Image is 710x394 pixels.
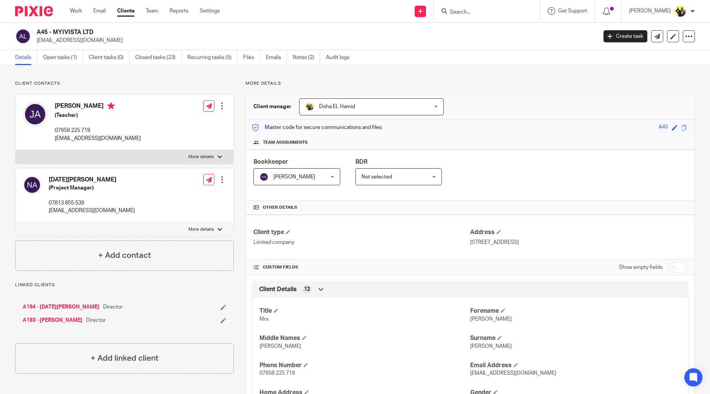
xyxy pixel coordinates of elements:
img: Yemi-Starbridge.jpg [674,5,687,17]
p: [EMAIL_ADDRESS][DOMAIN_NAME] [55,135,141,142]
a: Notes (2) [293,50,320,65]
a: Closed tasks (23) [135,50,182,65]
span: [PERSON_NAME] [470,316,512,322]
h5: (Project Manager) [49,184,135,192]
p: 07813 855 539 [49,199,135,207]
p: Client contacts [15,81,234,87]
p: More details [188,226,214,233]
p: More details [188,154,214,160]
h4: Forename [470,307,681,315]
a: Emails [266,50,287,65]
label: Show empty fields [619,264,662,271]
a: Recurring tasks (5) [187,50,238,65]
p: [STREET_ADDRESS] [470,239,687,246]
h4: + Add contact [98,250,151,261]
img: svg%3E [23,176,41,194]
img: svg%3E [15,28,31,44]
a: Create task [603,30,647,42]
h4: Address [470,228,687,236]
a: Audit logs [326,50,355,65]
i: Primary [107,102,115,110]
h4: Surname [470,334,681,342]
a: Clients [117,7,134,15]
p: Limited company [253,239,470,246]
a: A193 - [PERSON_NAME] [23,316,82,324]
h5: (Teacher) [55,112,141,119]
img: svg%3E [23,102,47,126]
span: Doha EL Hamid [319,104,355,109]
a: A194 - [DATE][PERSON_NAME] [23,303,99,311]
h4: Phone Number [259,361,470,369]
span: Other details [263,205,297,211]
h4: Client type [253,228,470,236]
h4: Email Address [470,361,681,369]
img: svg%3E [259,172,269,181]
h4: + Add linked client [91,352,159,364]
a: Details [15,50,37,65]
h4: [DATE][PERSON_NAME] [49,176,135,184]
p: [EMAIL_ADDRESS][DOMAIN_NAME] [49,207,135,214]
a: Team [146,7,158,15]
p: [EMAIL_ADDRESS][DOMAIN_NAME] [37,37,592,44]
span: Bookkeeper [253,159,288,165]
a: Reports [170,7,188,15]
p: Master code for secure communications and files [252,124,382,131]
h4: CUSTOM FIELDS [253,264,470,270]
span: Team assignments [263,140,308,146]
a: Work [70,7,82,15]
img: Doha-Starbridge.jpg [305,102,314,111]
a: Open tasks (1) [43,50,83,65]
span: [PERSON_NAME] [470,344,512,349]
span: 12 [304,285,310,293]
span: [EMAIL_ADDRESS][DOMAIN_NAME] [470,371,556,376]
span: [PERSON_NAME] [273,174,315,180]
a: Client tasks (0) [89,50,130,65]
span: Director [103,303,123,311]
p: 07958 225 719 [55,127,141,134]
a: Files [243,50,260,65]
span: BDR [355,159,367,165]
a: Email [93,7,106,15]
img: Pixie [15,6,53,16]
span: Not selected [361,174,392,180]
h4: [PERSON_NAME] [55,102,141,112]
p: [PERSON_NAME] [629,7,671,15]
span: Director [86,316,106,324]
h4: Title [259,307,470,315]
h2: A45 - MYIVISTA LTD [37,28,481,36]
h4: Middle Names [259,334,470,342]
span: [PERSON_NAME] [259,344,301,349]
div: A45 [659,123,668,132]
span: Mrs [259,316,269,322]
span: Client Details [259,285,297,293]
a: Settings [200,7,220,15]
span: Get Support [558,8,587,14]
span: 07958 225 719 [259,371,295,376]
p: More details [245,81,695,87]
p: Linked clients [15,282,234,288]
input: Search [449,9,517,16]
h3: Client manager [253,103,292,110]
